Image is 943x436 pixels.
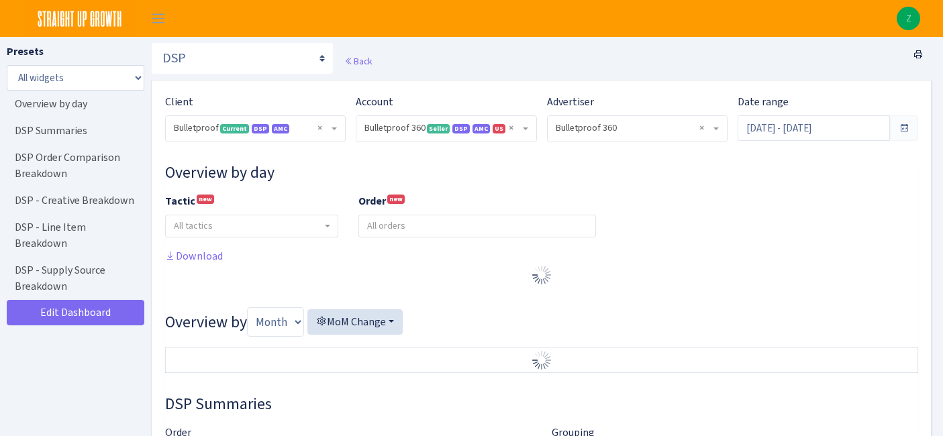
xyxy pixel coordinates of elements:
span: All tactics [174,219,213,232]
img: Preloader [531,349,552,371]
span: Amazon Marketing Cloud [272,124,289,133]
a: Overview by day [7,91,141,117]
span: Bulletproof 360 [548,116,727,142]
span: Remove all items [509,121,513,135]
span: DSP [452,124,470,133]
span: Current [220,124,249,133]
span: Amazon Marketing Cloud [473,124,490,133]
span: Bulletproof 360 <span class="badge badge-success">Seller</span><span class="badge badge-primary">... [356,116,536,142]
h3: Overview by [165,307,918,337]
a: Download [165,249,223,263]
span: US [493,124,505,133]
span: Bulletproof 360 <span class="badge badge-success">Seller</span><span class="badge badge-primary">... [364,121,519,135]
label: Presets [7,44,44,60]
sup: new [197,195,214,204]
a: Edit Dashboard [7,300,144,325]
a: DSP - Supply Source Breakdown [7,257,141,300]
a: DSP Order Comparison Breakdown [7,144,141,187]
button: MoM Change [307,309,403,335]
span: Bulletproof 360 [556,121,711,135]
a: DSP - Creative Breakdown [7,187,141,214]
button: Toggle navigation [142,7,175,30]
a: Z [897,7,920,30]
span: Bulletproof <span class="badge badge-success">Current</span><span class="badge badge-primary">DSP... [166,116,345,142]
span: Remove all items [699,121,704,135]
a: DSP Summaries [7,117,141,144]
sup: new [387,195,405,204]
label: Client [165,94,193,110]
label: Advertiser [547,94,594,110]
span: DSP [252,124,269,133]
b: Tactic [165,194,195,208]
span: Bulletproof <span class="badge badge-success">Current</span><span class="badge badge-primary">DSP... [174,121,329,135]
span: Remove all items [317,121,322,135]
h3: Widget #37 [165,394,918,414]
label: Date range [738,94,789,110]
img: Zach Belous [897,7,920,30]
a: DSP - Line Item Breakdown [7,214,141,257]
b: Order [358,194,386,208]
input: All orders [359,215,596,237]
h3: Widget #10 [165,163,918,182]
a: Back [344,55,372,67]
label: Account [356,94,393,110]
span: Seller [427,124,450,133]
img: Preloader [531,264,552,286]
